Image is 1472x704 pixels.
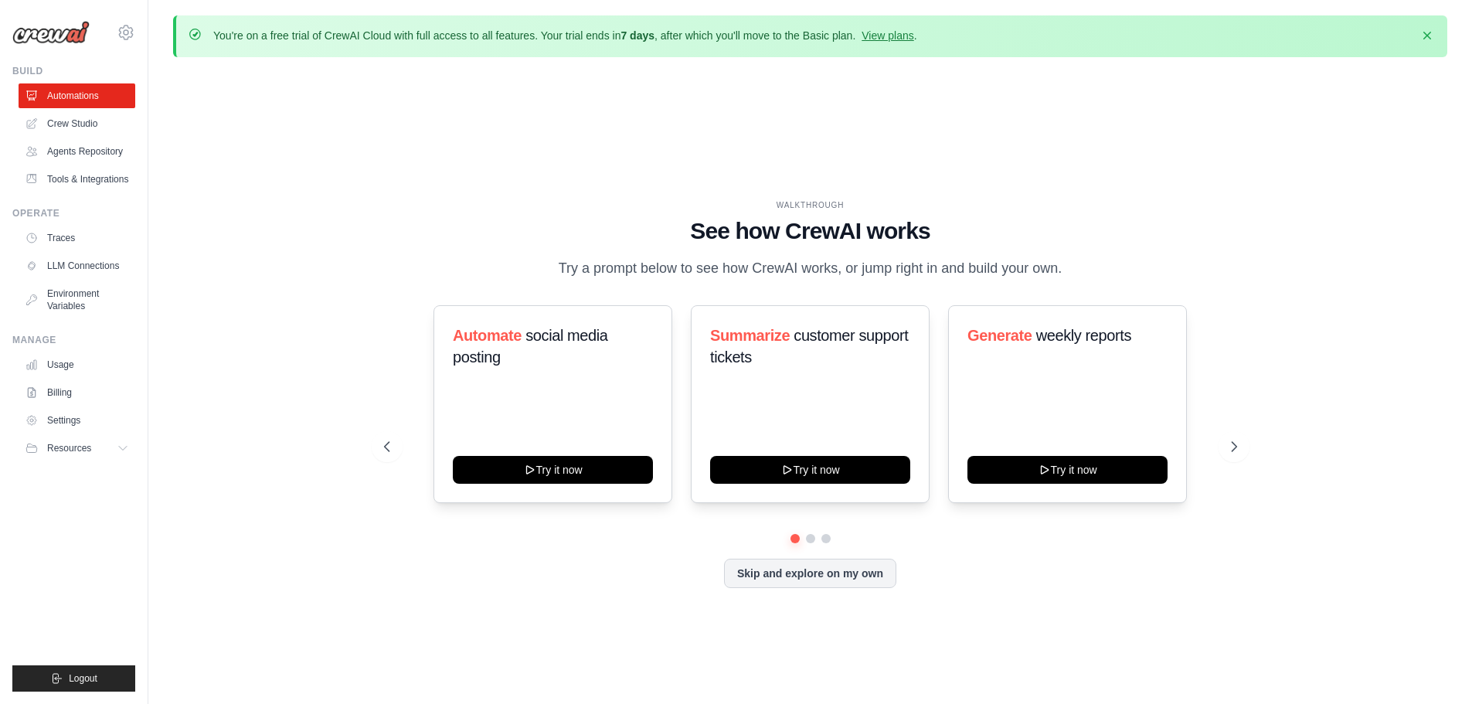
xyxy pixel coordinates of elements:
[213,28,917,43] p: You're on a free trial of CrewAI Cloud with full access to all features. Your trial ends in , aft...
[12,334,135,346] div: Manage
[19,253,135,278] a: LLM Connections
[19,167,135,192] a: Tools & Integrations
[453,327,608,366] span: social media posting
[710,327,790,344] span: Summarize
[967,327,1032,344] span: Generate
[862,29,913,42] a: View plans
[710,456,910,484] button: Try it now
[19,380,135,405] a: Billing
[19,408,135,433] a: Settings
[384,199,1237,211] div: WALKTHROUGH
[12,207,135,219] div: Operate
[453,456,653,484] button: Try it now
[19,139,135,164] a: Agents Repository
[19,83,135,108] a: Automations
[47,442,91,454] span: Resources
[724,559,896,588] button: Skip and explore on my own
[384,217,1237,245] h1: See how CrewAI works
[69,672,97,685] span: Logout
[12,65,135,77] div: Build
[1395,630,1472,704] iframe: Chat Widget
[19,352,135,377] a: Usage
[710,327,908,366] span: customer support tickets
[1036,327,1131,344] span: weekly reports
[620,29,654,42] strong: 7 days
[19,111,135,136] a: Crew Studio
[19,226,135,250] a: Traces
[551,257,1070,280] p: Try a prompt below to see how CrewAI works, or jump right in and build your own.
[12,665,135,692] button: Logout
[967,456,1168,484] button: Try it now
[453,327,522,344] span: Automate
[19,281,135,318] a: Environment Variables
[12,21,90,44] img: Logo
[19,436,135,461] button: Resources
